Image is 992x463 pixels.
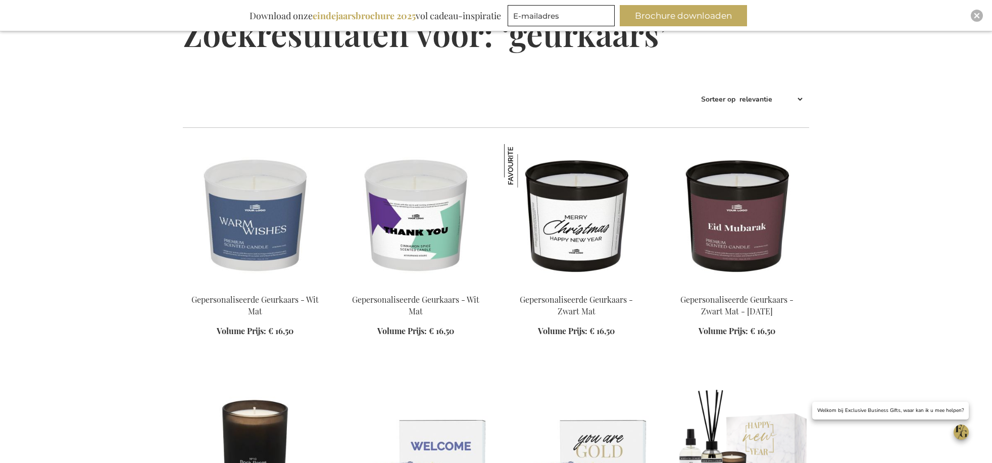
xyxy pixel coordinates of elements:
[665,282,809,291] a: Personalised Scented Candle - Black Matt - Eid al-Fitr
[217,326,266,336] span: Volume Prijs:
[699,326,748,336] span: Volume Prijs:
[343,144,488,286] img: Personalised Scented Candle - White Matt
[750,326,775,336] span: € 16,50
[508,5,615,26] input: E-mailadres
[699,326,775,337] a: Volume Prijs: € 16,50
[504,144,548,188] img: Gepersonaliseerde Geurkaars - Zwart Mat
[313,10,416,22] b: eindejaarsbrochure 2025
[191,294,319,316] a: Gepersonaliseerde Geurkaars - Wit Mat
[665,144,809,286] img: Personalised Scented Candle - Black Matt - Eid al-Fitr
[183,282,327,291] a: Personalised Scented Candle - White Matt
[183,12,667,55] span: Zoekresultaten voor: ‘geurkaars’
[377,326,454,337] a: Volume Prijs: € 16,50
[974,13,980,19] img: Close
[217,326,293,337] a: Volume Prijs: € 16,50
[183,144,327,286] img: Personalised Scented Candle - White Matt
[504,144,649,286] img: Gepersonaliseerde Geurkaars - Zwart Mat
[620,5,747,26] button: Brochure downloaden
[429,326,454,336] span: € 16,50
[680,294,793,316] a: Gepersonaliseerde Geurkaars - Zwart Mat - [DATE]
[377,326,427,336] span: Volume Prijs:
[268,326,293,336] span: € 16,50
[245,5,506,26] div: Download onze vol cadeau-inspiratie
[352,294,479,316] a: Gepersonaliseerde Geurkaars - Wit Mat
[343,282,488,291] a: Personalised Scented Candle - White Matt
[971,10,983,22] div: Close
[701,95,735,104] label: Sorteer op
[508,5,618,29] form: marketing offers and promotions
